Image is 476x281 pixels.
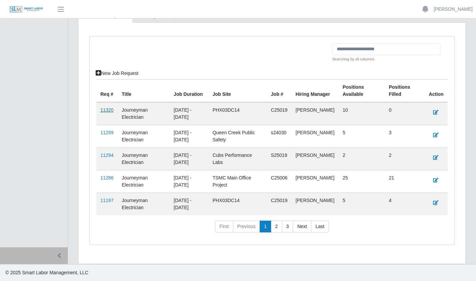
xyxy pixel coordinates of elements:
[311,221,329,233] a: Last
[267,79,291,102] th: Job #
[293,221,311,233] a: Next
[291,79,338,102] th: Hiring Manager
[425,79,448,102] th: Action
[260,221,271,233] a: 1
[385,102,425,125] td: 0
[100,107,114,113] a: 11320
[100,152,114,158] a: 11294
[338,147,385,170] td: 2
[100,198,114,203] a: 11197
[209,125,267,147] td: Queen Creek Public Safety
[91,67,143,79] a: New Job Request
[209,170,267,193] td: TSMC Main Office Project
[96,221,448,238] nav: pagination
[338,102,385,125] td: 10
[118,193,170,215] td: Journeyman Electrician
[170,102,209,125] td: [DATE] - [DATE]
[267,147,291,170] td: S25019
[118,170,170,193] td: Journeyman Electrician
[338,170,385,193] td: 25
[385,147,425,170] td: 2
[96,79,118,102] th: Req #
[338,193,385,215] td: 5
[118,79,170,102] th: Title
[385,170,425,193] td: 21
[385,79,425,102] th: Positions Filled
[118,102,170,125] td: Journeyman Electrician
[385,193,425,215] td: 4
[267,170,291,193] td: C25006
[291,102,338,125] td: [PERSON_NAME]
[267,193,291,215] td: C25019
[170,147,209,170] td: [DATE] - [DATE]
[170,79,209,102] th: Job Duration
[291,193,338,215] td: [PERSON_NAME]
[170,170,209,193] td: [DATE] - [DATE]
[267,102,291,125] td: C25019
[170,193,209,215] td: [DATE] - [DATE]
[118,125,170,147] td: Journeyman Electrician
[100,175,114,180] a: 11286
[271,221,282,233] a: 2
[338,79,385,102] th: Positions Available
[338,125,385,147] td: 5
[291,125,338,147] td: [PERSON_NAME]
[267,125,291,147] td: s24030
[332,56,441,62] small: Searching by all columns
[291,170,338,193] td: [PERSON_NAME]
[209,102,267,125] td: PHX03DC14
[209,193,267,215] td: PHX03DC14
[9,6,43,13] img: SLM Logo
[209,147,267,170] td: Cubs Performance Labs
[100,130,114,135] a: 11299
[385,125,425,147] td: 3
[5,270,88,275] span: © 2025 Smart Labor Management, LLC
[209,79,267,102] th: job site
[170,125,209,147] td: [DATE] - [DATE]
[118,147,170,170] td: Journeyman Electrician
[291,147,338,170] td: [PERSON_NAME]
[282,221,293,233] a: 3
[434,6,473,13] a: [PERSON_NAME]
